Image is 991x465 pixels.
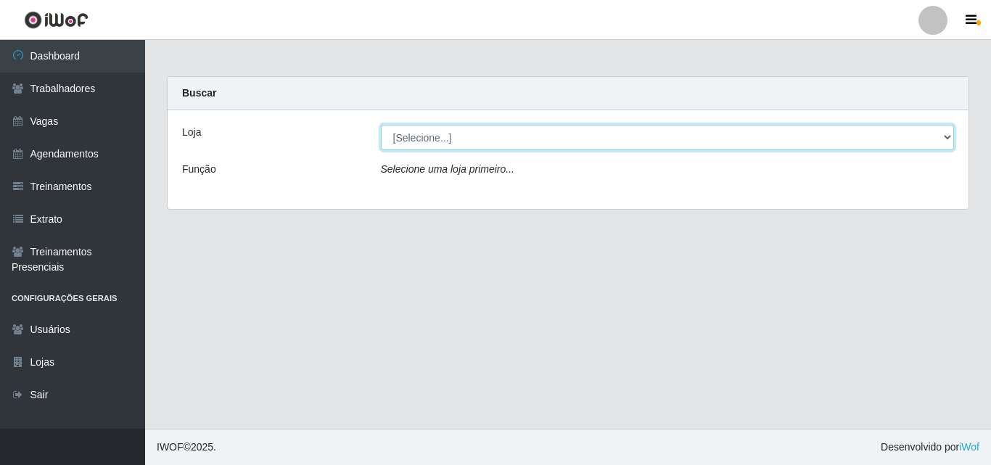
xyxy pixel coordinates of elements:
[182,87,216,99] strong: Buscar
[881,440,979,455] span: Desenvolvido por
[182,125,201,140] label: Loja
[157,441,184,453] span: IWOF
[157,440,216,455] span: © 2025 .
[381,163,514,175] i: Selecione uma loja primeiro...
[182,162,216,177] label: Função
[24,11,89,29] img: CoreUI Logo
[959,441,979,453] a: iWof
